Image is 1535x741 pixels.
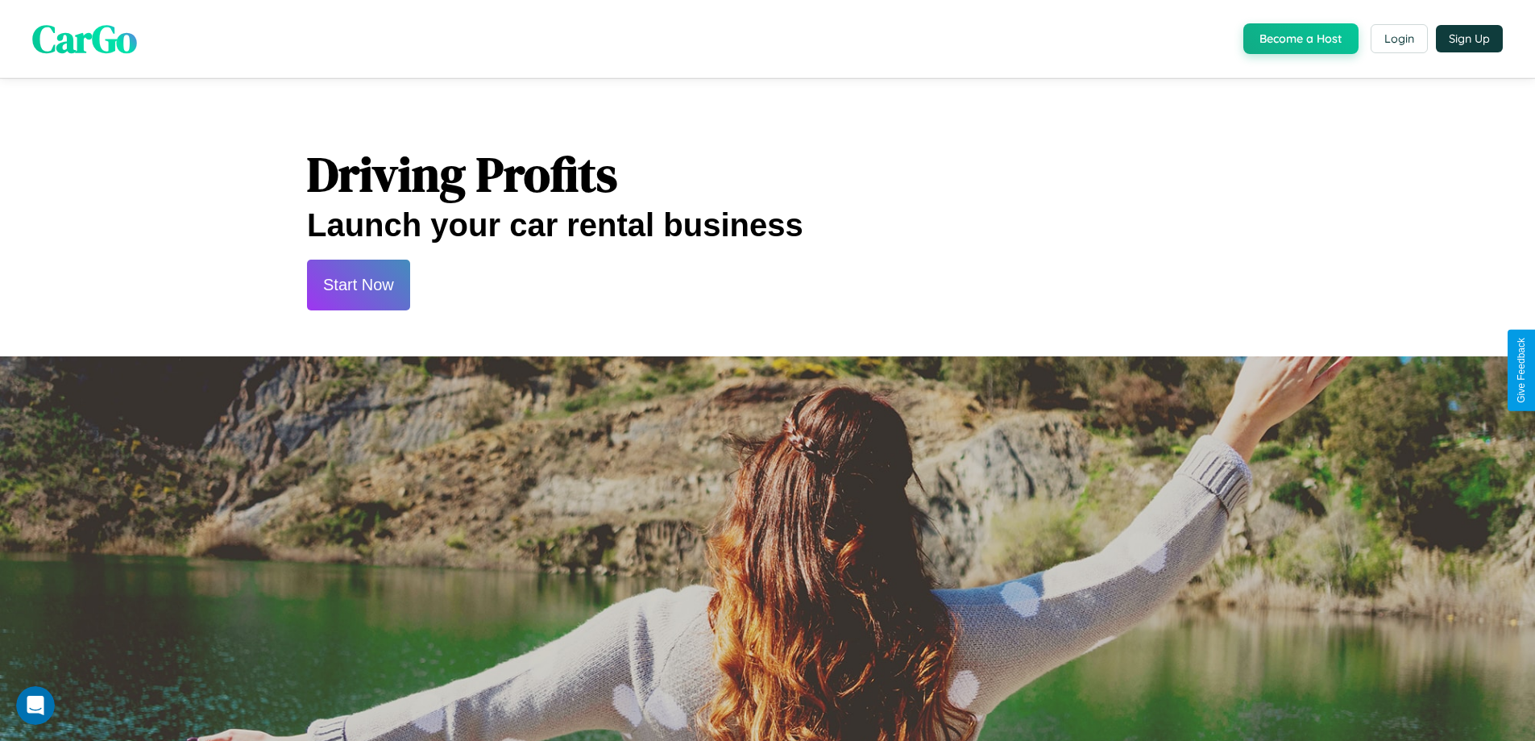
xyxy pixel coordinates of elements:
button: Sign Up [1436,25,1503,52]
button: Login [1371,24,1428,53]
button: Become a Host [1243,23,1359,54]
h2: Launch your car rental business [307,207,1228,244]
h1: Driving Profits [307,141,1228,207]
iframe: Intercom live chat [16,686,55,725]
span: CarGo [32,12,137,65]
div: Give Feedback [1516,338,1527,403]
button: Start Now [307,260,410,310]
